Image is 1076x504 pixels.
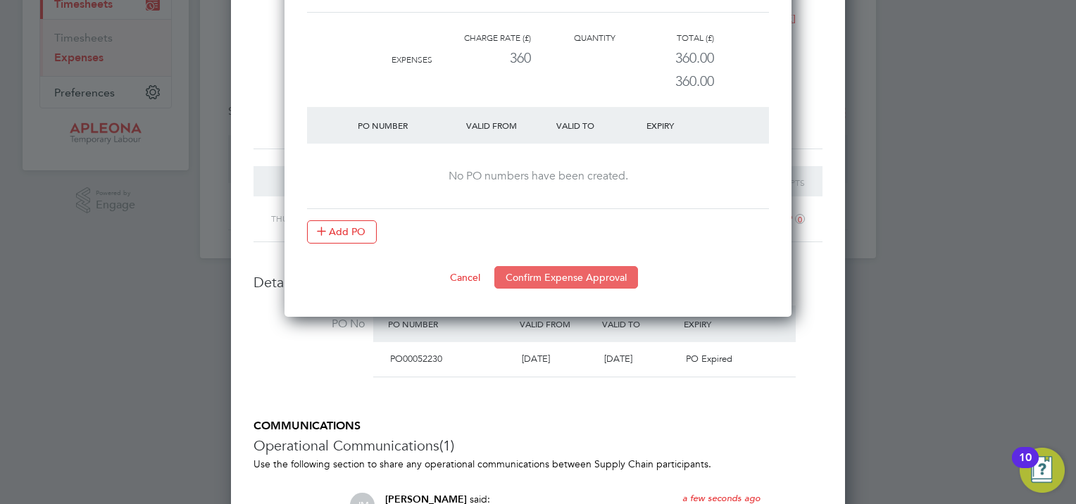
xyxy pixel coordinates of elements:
[254,419,822,434] h5: COMMUNICATIONS
[390,353,442,365] span: PO00052230
[531,30,615,46] div: Quantity
[254,317,365,332] label: PO No
[795,214,805,224] i: 0
[432,46,531,70] div: 360
[321,169,755,184] div: No PO numbers have been created.
[254,458,822,470] p: Use the following section to share any operational communications between Supply Chain participants.
[643,113,733,138] div: Expiry
[615,30,714,46] div: Total (£)
[682,492,761,504] span: a few seconds ago
[675,73,714,89] span: 360.00
[553,113,643,138] div: Valid To
[686,353,732,365] span: PO Expired
[271,213,288,224] span: Thu
[516,311,599,336] div: Valid From
[680,311,763,336] div: Expiry
[384,311,516,336] div: PO Number
[254,436,822,455] h3: Operational Communications
[463,113,553,138] div: Valid From
[494,266,638,289] button: Confirm Expense Approval
[1020,448,1065,493] button: Open Resource Center, 10 new notifications
[392,55,432,65] span: Expenses
[615,46,714,70] div: 360.00
[604,353,632,365] span: [DATE]
[1019,458,1032,476] div: 10
[599,311,681,336] div: Valid To
[432,30,531,46] div: Charge rate (£)
[354,113,463,138] div: PO Number
[439,436,454,455] span: (1)
[439,266,492,289] button: Cancel
[522,353,550,365] span: [DATE]
[254,273,822,291] h3: Details
[307,220,377,243] button: Add PO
